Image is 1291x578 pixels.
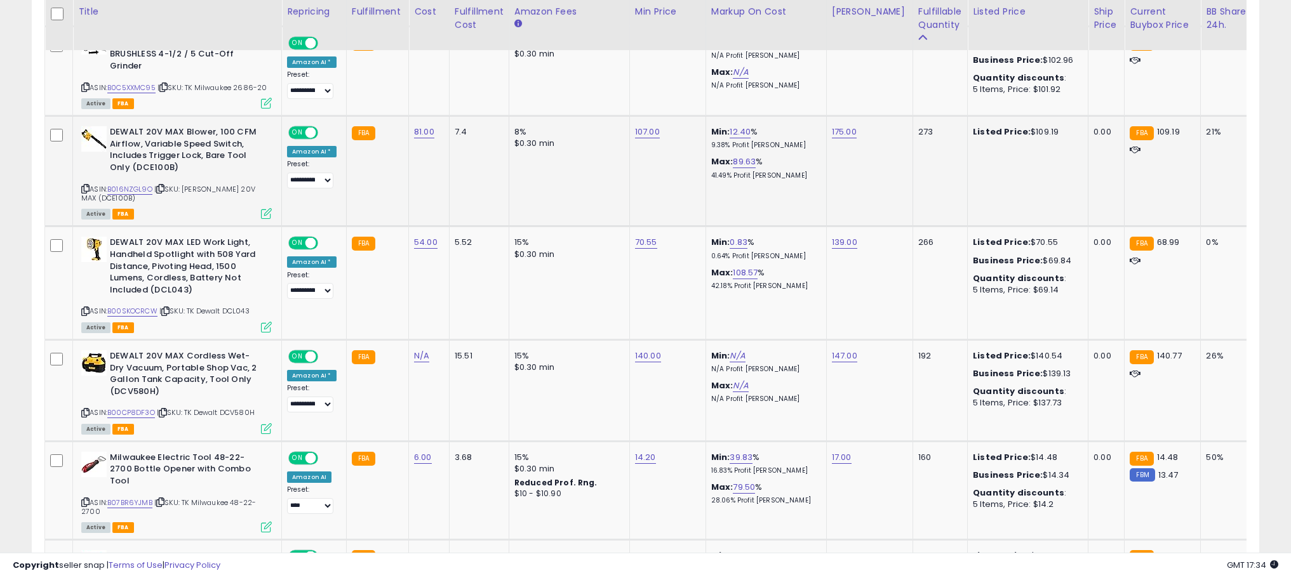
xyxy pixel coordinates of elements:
p: 28.06% Profit [PERSON_NAME] [711,496,817,505]
span: OFF [316,128,337,138]
a: 139.00 [832,236,857,249]
div: ASIN: [81,237,272,331]
div: BB Share 24h. [1206,5,1252,32]
b: Quantity discounts [973,72,1064,84]
a: 140.00 [635,350,661,362]
small: FBA [352,350,375,364]
a: Terms of Use [109,559,163,571]
div: ASIN: [81,37,272,107]
div: ASIN: [81,350,272,433]
div: 5 Items, Price: $69.14 [973,284,1078,296]
span: 68.99 [1157,236,1180,248]
div: : [973,273,1078,284]
b: Max: [711,481,733,493]
span: | SKU: TK Milwaukee 48-22-2700 [81,497,256,516]
div: 273 [918,126,958,138]
div: Preset: [287,70,337,99]
span: OFF [316,351,337,362]
p: 16.83% Profit [PERSON_NAME] [711,466,817,475]
div: $109.19 [973,126,1078,138]
div: $14.48 [973,452,1078,463]
span: All listings currently available for purchase on Amazon [81,98,110,109]
span: All listings currently available for purchase on Amazon [81,209,110,220]
div: Fulfillable Quantity [918,5,962,32]
div: 3.68 [455,452,499,463]
span: OFF [316,38,337,49]
div: 0.00 [1094,452,1114,463]
div: Min Price [635,5,700,18]
b: Business Price: [973,54,1043,66]
div: $69.84 [973,255,1078,266]
a: Privacy Policy [164,559,220,571]
small: FBM [1130,468,1154,482]
div: % [711,452,817,475]
p: 0.64% Profit [PERSON_NAME] [711,252,817,261]
span: OFF [316,238,337,249]
div: ASIN: [81,126,272,218]
span: ON [290,452,305,463]
div: ASIN: [81,452,272,532]
div: % [711,156,817,180]
strong: Copyright [13,559,59,571]
b: Milwaukee Electric - M18TRADE BRUSHLESS 4-1/2 / 5 Cut-Off Grinder [110,37,264,76]
a: N/A [733,379,748,392]
span: 14.48 [1157,451,1179,463]
span: FBA [112,424,134,435]
span: 140.77 [1157,350,1182,362]
div: 5 Items, Price: $137.73 [973,397,1078,409]
img: 31BrSDEJMCL._SL40_.jpg [81,126,107,152]
a: 70.55 [635,236,657,249]
b: Milwaukee Electric Tool 48-22-2700 Bottle Opener with Combo Tool [110,452,264,490]
span: FBA [112,98,134,109]
div: 0% [1206,237,1248,248]
div: 50% [1206,452,1248,463]
b: Max: [711,155,733,167]
span: FBA [112,209,134,220]
div: 21% [1206,126,1248,138]
div: $70.55 [973,237,1078,248]
a: 12.40 [730,126,751,138]
small: FBA [1130,237,1153,251]
div: $0.30 min [514,48,620,60]
div: 15% [514,350,620,362]
div: Repricing [287,5,341,18]
a: B07BR6YJMB [107,497,152,508]
div: $0.30 min [514,138,620,149]
a: 108.57 [733,266,758,279]
div: Preset: [287,160,337,188]
a: B0C5XXMC95 [107,82,156,93]
a: B00SKOCRCW [107,306,157,317]
div: % [711,267,817,291]
div: Cost [414,5,444,18]
div: Current Buybox Price [1130,5,1195,32]
div: 8% [514,126,620,138]
div: Ship Price [1094,5,1119,32]
img: 41y9T4cebVL._SL40_.jpg [81,237,107,262]
a: 81.00 [414,126,434,138]
b: Max: [711,379,733,391]
div: 15% [514,452,620,463]
b: Quantity discounts [973,385,1064,397]
div: 266 [918,237,958,248]
span: FBA [112,322,134,333]
a: 39.83 [730,451,753,464]
span: | SKU: TK Dewalt DCL043 [159,306,250,316]
b: Reduced Prof. Rng. [514,477,598,488]
a: B016NZGL9O [107,184,152,195]
b: Min: [711,350,730,362]
a: 0.83 [730,236,747,249]
a: N/A [730,350,745,362]
b: Listed Price: [973,451,1031,463]
span: 109.19 [1157,126,1180,138]
b: DEWALT 20V MAX Cordless Wet-Dry Vacuum, Portable Shop Vac, 2 Gallon Tank Capacity, Tool Only (DCV... [110,350,264,400]
b: Min: [711,451,730,463]
div: 192 [918,350,958,362]
span: All listings currently available for purchase on Amazon [81,322,110,333]
div: 26% [1206,350,1248,362]
div: Amazon Fees [514,5,624,18]
small: Amazon Fees. [514,18,522,30]
a: 147.00 [832,350,857,362]
b: Listed Price: [973,350,1031,362]
div: $102.96 [973,55,1078,66]
span: FBA [112,522,134,533]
